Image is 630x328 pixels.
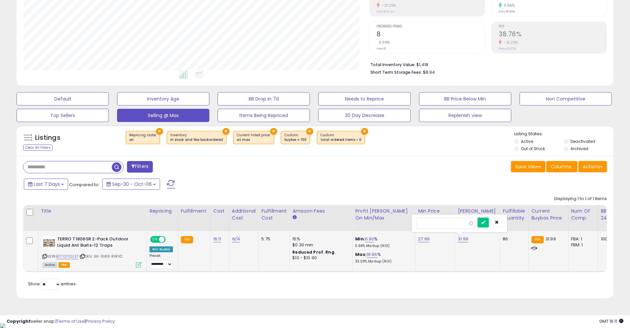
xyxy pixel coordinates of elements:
button: 30 Day Decrease [318,109,410,122]
div: Min Price [418,208,452,215]
a: Privacy Policy [86,318,115,324]
div: % [355,252,410,264]
button: Top Sellers [17,109,109,122]
span: Sep-30 - Oct-06 [112,181,152,187]
div: Repricing [149,208,175,215]
a: B07Q7D2L3T [56,254,78,259]
p: 11.98% Markup (ROI) [355,244,410,248]
div: Current Buybox Price [531,208,566,222]
button: Save View [511,161,545,172]
span: Ordered Items [377,25,484,28]
button: × [156,128,163,135]
label: Archived [570,146,588,151]
small: FBA [181,236,193,243]
p: Listing States: [514,131,613,137]
small: FBA [531,236,544,243]
button: Non Competitive [520,92,612,105]
div: BB Share 24h. [601,208,625,222]
small: Prev: 8 [377,47,386,51]
span: FBA [59,262,70,268]
a: 6.90 [365,236,374,242]
button: × [361,128,368,135]
div: 100% [601,236,623,242]
span: 31.99 [545,236,556,242]
div: 15% [292,236,347,242]
span: ON [151,237,159,242]
span: 2025-10-14 16:11 GMT [599,318,623,324]
div: buybox = 100 [284,138,307,142]
div: ASIN: [42,236,142,267]
h2: 8 [377,30,484,39]
button: Columns [546,161,577,172]
th: The percentage added to the cost of goods (COGS) that forms the calculator for Min & Max prices. [353,205,415,231]
li: $1,418 [370,60,602,68]
span: | SKU: 3A-3VK3-RWVC [79,254,123,259]
div: Amazon Fees [292,208,350,215]
div: Preset: [149,254,173,268]
button: Actions [578,161,607,172]
div: Clear All Filters [23,144,53,151]
span: Custom: [320,133,361,143]
div: FBM: 1 [571,242,593,248]
button: Filters [127,161,153,173]
small: Prev: 81.83% [499,10,515,14]
div: $10 - $10.90 [292,255,347,261]
small: Prev: 49.22% [499,47,516,51]
div: Win BuyBox [149,246,173,252]
b: TERRO T1806SR 2-Pack Outdoor Liquid Ant Baits-12 Traps [57,236,138,250]
div: FBA: 1 [571,236,593,242]
h5: Listings [35,133,61,143]
small: Amazon Fees. [292,215,296,221]
span: Show: entries [28,281,76,287]
div: on [129,138,156,142]
div: 5.75 [261,236,284,242]
strong: Copyright [7,318,31,324]
div: Additional Cost [232,208,256,222]
b: Total Inventory Value: [370,62,415,67]
a: 16.66 [367,251,377,258]
a: N/A [232,236,240,242]
b: Max: [355,251,367,258]
span: ROI [499,25,607,28]
small: 0.00% [377,40,390,45]
button: Sep-30 - Oct-06 [102,179,160,190]
span: OFF [165,237,175,242]
label: Active [521,139,533,144]
a: 31.99 [458,236,468,242]
div: Displaying 1 to 1 of 1 items [554,196,607,202]
a: 27.99 [418,236,430,242]
div: 86 [503,236,523,242]
span: Current listed price : [237,133,271,143]
div: Num of Comp. [571,208,595,222]
span: Last 7 Days [34,181,60,187]
div: seller snap | | [7,318,115,325]
span: Inventory : [170,133,223,143]
div: Fulfillment Cost [261,208,287,222]
small: Prev: $63.44 [377,10,394,14]
span: Repricing state : [129,133,156,143]
div: $0.30 min [292,242,347,248]
button: × [306,128,313,135]
small: -21.25% [502,40,518,45]
img: 51EFtvrSL4L._SL40_.jpg [42,236,56,249]
div: % [355,236,410,248]
h2: 38.76% [499,30,607,39]
div: Profit [PERSON_NAME] on Min/Max [355,208,412,222]
button: BB Price Below Min [419,92,511,105]
div: in stock and fba backordered [170,138,223,142]
div: total ordered items > 0 [320,138,361,142]
a: 16.11 [213,236,221,242]
div: Cost [213,208,226,215]
span: Custom: [284,133,307,143]
span: Columns [551,163,571,170]
button: Selling @ Max [117,109,209,122]
button: BB Drop in 7d [218,92,310,105]
b: Min: [355,236,365,242]
div: Fulfillment [181,208,208,215]
button: Items Being Repriced [218,109,310,122]
button: Replenish view [419,109,511,122]
div: Fulfillable Quantity [503,208,525,222]
b: Reduced Prof. Rng. [292,249,336,255]
button: Last 7 Days [24,179,68,190]
button: × [270,128,277,135]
